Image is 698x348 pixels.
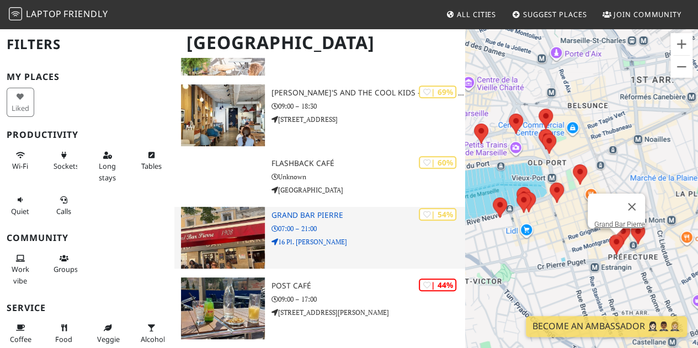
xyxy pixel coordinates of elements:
p: Unknown [271,172,465,182]
button: Veggie [94,319,121,348]
span: Work-friendly tables [141,161,161,171]
p: 16 Pl. [PERSON_NAME] [271,237,465,247]
button: Zoom in [670,33,692,55]
button: Close [619,194,645,220]
span: Veggie [97,334,120,344]
button: Wi-Fi [7,146,34,175]
h1: [GEOGRAPHIC_DATA] [178,28,463,58]
span: Coffee [10,334,31,344]
a: Join Community [598,4,686,24]
h3: Community [7,233,168,243]
a: | 60% Flashback café Unknown [GEOGRAPHIC_DATA] [174,155,465,198]
a: Grand Bar Pierre | 54% Grand Bar Pierre 07:00 – 21:00 16 Pl. [PERSON_NAME] [174,207,465,269]
p: [GEOGRAPHIC_DATA] [271,185,465,195]
a: Post Café | 44% Post Café 09:00 – 17:00 [STREET_ADDRESS][PERSON_NAME] [174,277,465,339]
span: Alcohol [141,334,165,344]
p: [STREET_ADDRESS][PERSON_NAME] [271,307,465,318]
a: Suggest Places [508,4,592,24]
span: Laptop [26,8,62,20]
img: Emilie's and the cool kids - Cookies & Coffee shop [181,84,265,146]
h3: Service [7,303,168,313]
button: Work vibe [7,249,34,290]
button: Long stays [94,146,121,186]
h3: Grand Bar Pierre [271,211,465,220]
button: Food [50,319,78,348]
button: Quiet [7,191,34,220]
span: Suggest Places [523,9,587,19]
div: | 60% [419,156,456,169]
p: 09:00 – 17:00 [271,294,465,304]
h3: Flashback café [271,159,465,168]
h3: [PERSON_NAME]'s and the cool kids - Cookies & Coffee shop [271,88,465,98]
div: | 54% [419,208,456,221]
button: Tables [137,146,165,175]
span: People working [12,264,29,285]
h2: Filters [7,28,168,61]
span: Long stays [99,161,116,182]
span: Join Community [614,9,681,19]
button: Sockets [50,146,78,175]
span: Group tables [54,264,78,274]
span: Stable Wi-Fi [12,161,28,171]
p: 09:00 – 18:30 [271,101,465,111]
button: Calls [50,191,78,220]
span: Quiet [11,206,29,216]
a: Emilie's and the cool kids - Cookies & Coffee shop | 69% [PERSON_NAME]'s and the cool kids - Cook... [174,84,465,146]
img: Post Café [181,277,265,339]
button: Groups [50,249,78,279]
button: Zoom out [670,56,692,78]
div: | 69% [419,85,456,98]
a: Grand Bar Pierre [594,220,645,228]
h3: Post Café [271,281,465,291]
h3: My Places [7,72,168,82]
img: Grand Bar Pierre [181,207,265,269]
span: Food [55,334,72,344]
span: All Cities [457,9,496,19]
h3: Productivity [7,130,168,140]
span: Friendly [63,8,108,20]
img: LaptopFriendly [9,7,22,20]
a: LaptopFriendly LaptopFriendly [9,5,108,24]
span: Power sockets [54,161,79,171]
span: Video/audio calls [56,206,71,216]
a: All Cities [441,4,500,24]
p: [STREET_ADDRESS] [271,114,465,125]
button: Coffee [7,319,34,348]
p: 07:00 – 21:00 [271,223,465,234]
button: Alcohol [137,319,165,348]
div: | 44% [419,279,456,291]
